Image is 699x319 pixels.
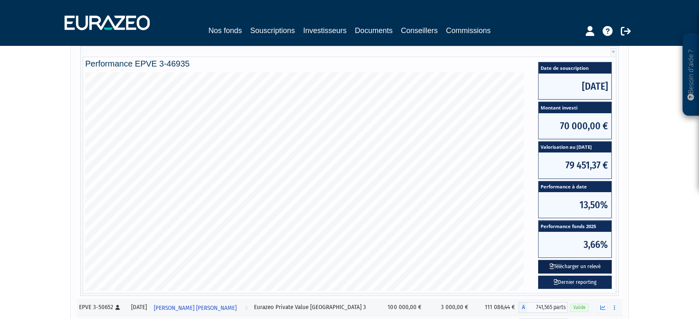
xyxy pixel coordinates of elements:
[250,25,295,38] a: Souscriptions
[539,113,611,139] span: 70 000,00 €
[65,15,150,30] img: 1732889491-logotype_eurazeo_blanc_rvb.png
[570,304,589,312] span: Valide
[539,62,611,74] span: Date de souscription
[130,303,148,312] div: [DATE]
[85,59,614,68] h4: Performance EPVE 3-46935
[539,192,611,218] span: 13,50%
[379,299,425,316] td: 100 000,00 €
[303,25,347,36] a: Investisseurs
[519,302,567,313] div: A - Eurazeo Private Value Europe 3
[539,142,611,153] span: Valorisation au [DATE]
[254,303,376,312] div: Eurazeo Private Value [GEOGRAPHIC_DATA] 3
[539,181,611,193] span: Performance à date
[355,25,393,36] a: Documents
[245,300,248,316] i: Voir l'investisseur
[539,102,611,113] span: Montant investi
[519,302,527,313] span: A
[446,25,491,36] a: Commissions
[115,305,120,310] i: [Français] Personne physique
[154,300,237,316] span: [PERSON_NAME] [PERSON_NAME]
[401,25,438,36] a: Conseillers
[208,25,242,36] a: Nos fonds
[79,303,124,312] div: EPVE 3-50652
[686,38,696,112] p: Besoin d'aide ?
[539,221,611,232] span: Performance fonds 2025
[472,299,519,316] td: 111 086,44 €
[539,152,611,178] span: 79 451,37 €
[538,260,612,274] button: Télécharger un relevé
[425,299,472,316] td: 3 000,00 €
[539,74,611,99] span: [DATE]
[538,276,612,289] a: Dernier reporting
[527,302,567,313] span: 741,565 parts
[539,232,611,257] span: 3,66%
[151,299,251,316] a: [PERSON_NAME] [PERSON_NAME]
